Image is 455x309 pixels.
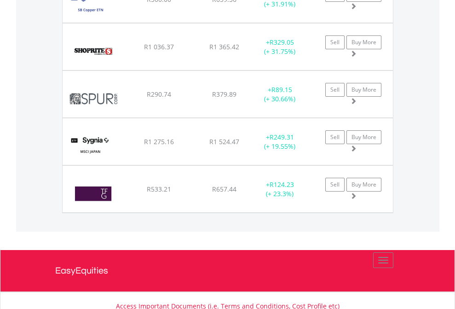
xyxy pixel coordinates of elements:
[147,185,171,193] span: R533.21
[251,180,309,198] div: + (+ 23.3%)
[325,130,345,144] a: Sell
[325,178,345,192] a: Sell
[251,38,309,56] div: + (+ 31.75%)
[325,35,345,49] a: Sell
[212,185,236,193] span: R657.44
[67,130,114,163] img: EQU.ZA.SYGJP.png
[144,137,174,146] span: R1 275.16
[67,82,120,115] img: EQU.ZA.SUR.png
[270,38,294,47] span: R329.05
[212,90,236,99] span: R379.89
[346,178,381,192] a: Buy More
[271,85,292,94] span: R89.15
[251,133,309,151] div: + (+ 19.55%)
[251,85,309,104] div: + (+ 30.66%)
[144,42,174,51] span: R1 036.37
[270,180,294,189] span: R124.23
[67,35,119,68] img: EQU.ZA.SHP.png
[346,83,381,97] a: Buy More
[55,250,400,292] a: EasyEquities
[325,83,345,97] a: Sell
[346,35,381,49] a: Buy More
[147,90,171,99] span: R290.74
[346,130,381,144] a: Buy More
[67,177,119,210] img: EQU.ZA.TFG.png
[209,137,239,146] span: R1 524.47
[270,133,294,141] span: R249.31
[209,42,239,51] span: R1 365.42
